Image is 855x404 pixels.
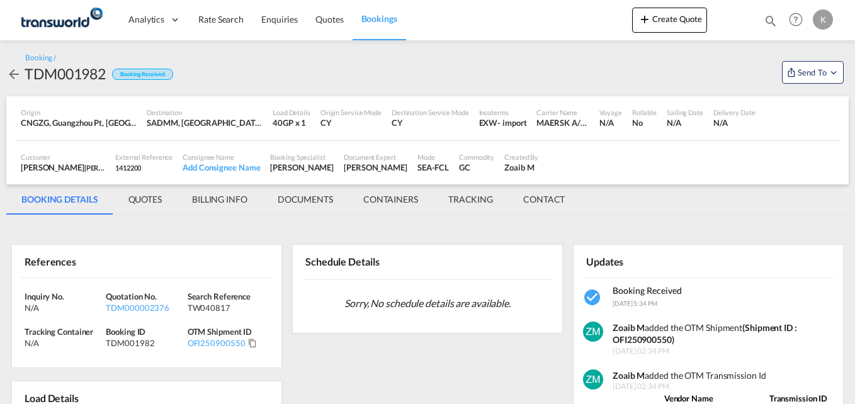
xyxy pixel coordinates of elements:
span: [DATE] 02:34 PM [613,346,832,357]
span: 1412200 [115,164,141,172]
div: N/A [713,117,756,128]
div: added the OTM Shipment [613,322,832,346]
div: Zoaib M [504,162,538,173]
div: EXW [479,117,498,128]
span: Send To [796,66,828,79]
div: Load Details [273,108,310,117]
div: Booking / [25,53,56,64]
div: Mode [417,152,449,162]
md-icon: icon-plus 400-fg [637,11,652,26]
div: icon-magnify [764,14,778,33]
div: added the OTM Transmission Id [613,369,832,382]
md-tab-item: BILLING INFO [177,184,263,215]
div: OFI250900550 [188,337,246,349]
span: Tracking Container [25,327,93,337]
div: K [813,9,833,30]
span: Quotation No. [106,291,157,301]
button: Open demo menu [782,61,844,84]
div: [PERSON_NAME] [21,162,105,173]
span: Analytics [128,13,164,26]
div: Origin Service Mode [320,108,382,117]
div: Destination [147,108,263,117]
md-pagination-wrapper: Use the left and right arrow keys to navigate between tabs [6,184,580,215]
div: N/A [25,302,103,313]
div: Booking Received [112,69,173,81]
span: OTM Shipment ID [188,327,252,337]
md-tab-item: QUOTES [113,184,177,215]
div: No [632,117,657,128]
md-icon: Click to Copy [248,339,257,347]
img: 1a84b2306ded11f09c1219774cd0a0fe.png [19,6,104,34]
div: External Reference [115,152,173,162]
span: Quotes [315,14,343,25]
div: CY [392,117,469,128]
span: [PERSON_NAME] TRADING CO. [84,162,181,172]
span: Search Reference [188,291,251,301]
div: N/A [667,117,703,128]
img: v+XMcPmzgAAAABJRU5ErkJggg== [583,369,603,390]
div: Origin [21,108,137,117]
md-tab-item: CONTAINERS [348,184,433,215]
div: TDM001982 [25,64,106,84]
span: Sorry, No schedule details are available. [339,291,516,315]
span: Booking Received [613,285,682,296]
div: References [21,250,144,272]
div: TW040817 [188,302,266,313]
div: TDM001982 [106,337,184,349]
span: Enquiries [261,14,298,25]
span: [DATE] 02:34 PM [613,381,832,392]
div: Add Consignee Name [183,162,260,173]
div: Rollable [632,108,657,117]
div: Voyage [599,108,621,117]
img: v+XMcPmzgAAAABJRU5ErkJggg== [583,322,603,342]
span: [DATE] 5:34 PM [613,300,657,307]
strong: Vendor Name [664,393,713,403]
div: Consignee Name [183,152,260,162]
div: [PERSON_NAME] [344,162,407,173]
div: SEA-FCL [417,162,449,173]
span: Booking ID [106,327,145,337]
strong: Transmission ID [769,393,828,403]
div: Commodity [459,152,494,162]
div: N/A [599,117,621,128]
div: Document Expert [344,152,407,162]
md-tab-item: TRACKING [433,184,508,215]
div: Delivery Date [713,108,756,117]
div: N/A [25,337,103,349]
span: Rate Search [198,14,244,25]
div: [PERSON_NAME] [270,162,334,173]
div: Carrier Name [536,108,589,117]
md-icon: icon-checkbox-marked-circle [583,288,603,308]
div: 40GP x 1 [273,117,310,128]
div: Destination Service Mode [392,108,469,117]
span: Bookings [361,13,397,24]
button: icon-plus 400-fgCreate Quote [632,8,707,33]
div: Updates [583,250,706,272]
strong: Zoaib M [613,322,645,333]
md-tab-item: DOCUMENTS [263,184,348,215]
div: - import [497,117,526,128]
strong: Zoaib M [613,370,645,381]
span: Inquiry No. [25,291,64,301]
div: icon-arrow-left [6,64,25,84]
div: Schedule Details [302,250,425,274]
div: Sailing Date [667,108,703,117]
div: SADMM, Ad Dammam, Saudi Arabia, Middle East, Middle East [147,117,263,128]
div: GC [459,162,494,173]
div: CNGZG, Guangzhou Pt, China, Greater China & Far East Asia, Asia Pacific [21,117,137,128]
div: CY [320,117,382,128]
md-icon: icon-arrow-left [6,67,21,82]
md-icon: icon-magnify [764,14,778,28]
div: Booking Specialist [270,152,334,162]
md-tab-item: CONTACT [508,184,580,215]
div: Incoterms [479,108,527,117]
div: Created By [504,152,538,162]
span: Help [785,9,807,30]
div: Help [785,9,813,31]
div: Customer [21,152,105,162]
md-tab-item: BOOKING DETAILS [6,184,113,215]
div: MAERSK A/S / TWKS-DAMMAM [536,117,589,128]
div: TDM000002376 [106,302,184,313]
